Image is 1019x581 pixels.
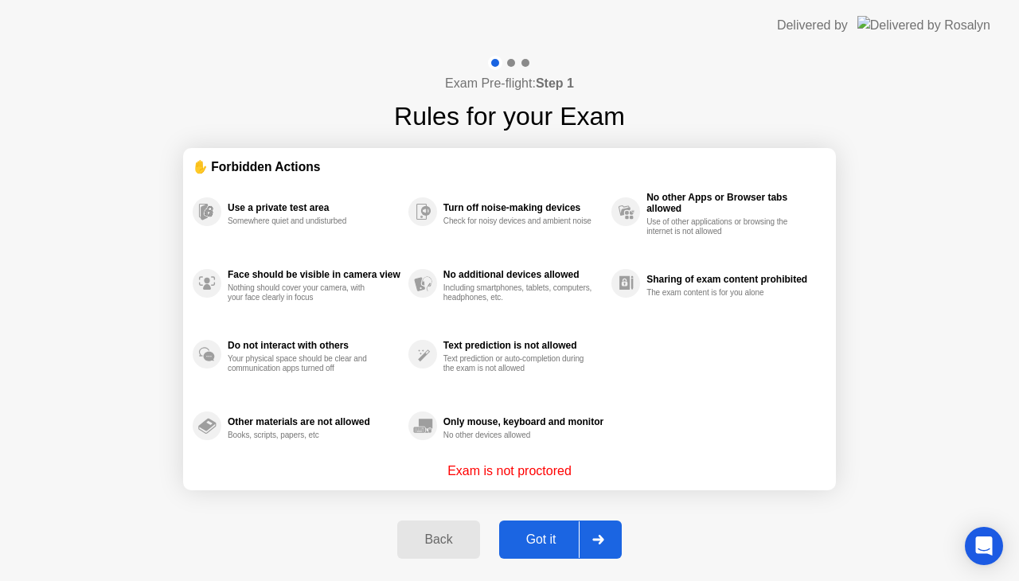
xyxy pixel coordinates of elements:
[228,416,400,427] div: Other materials are not allowed
[445,74,574,93] h4: Exam Pre-flight:
[397,521,479,559] button: Back
[443,340,603,351] div: Text prediction is not allowed
[228,269,400,280] div: Face should be visible in camera view
[228,216,378,226] div: Somewhere quiet and undisturbed
[443,202,603,213] div: Turn off noise-making devices
[499,521,622,559] button: Got it
[646,274,818,285] div: Sharing of exam content prohibited
[443,216,594,226] div: Check for noisy devices and ambient noise
[443,416,603,427] div: Only mouse, keyboard and monitor
[443,431,594,440] div: No other devices allowed
[447,462,572,481] p: Exam is not proctored
[536,76,574,90] b: Step 1
[228,202,400,213] div: Use a private test area
[443,283,594,302] div: Including smartphones, tablets, computers, headphones, etc.
[228,431,378,440] div: Books, scripts, papers, etc
[857,16,990,34] img: Delivered by Rosalyn
[193,158,826,176] div: ✋ Forbidden Actions
[443,354,594,373] div: Text prediction or auto-completion during the exam is not allowed
[777,16,848,35] div: Delivered by
[646,192,818,214] div: No other Apps or Browser tabs allowed
[228,283,378,302] div: Nothing should cover your camera, with your face clearly in focus
[504,532,579,547] div: Got it
[646,288,797,298] div: The exam content is for you alone
[965,527,1003,565] div: Open Intercom Messenger
[646,217,797,236] div: Use of other applications or browsing the internet is not allowed
[443,269,603,280] div: No additional devices allowed
[394,97,625,135] h1: Rules for your Exam
[228,354,378,373] div: Your physical space should be clear and communication apps turned off
[402,532,474,547] div: Back
[228,340,400,351] div: Do not interact with others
